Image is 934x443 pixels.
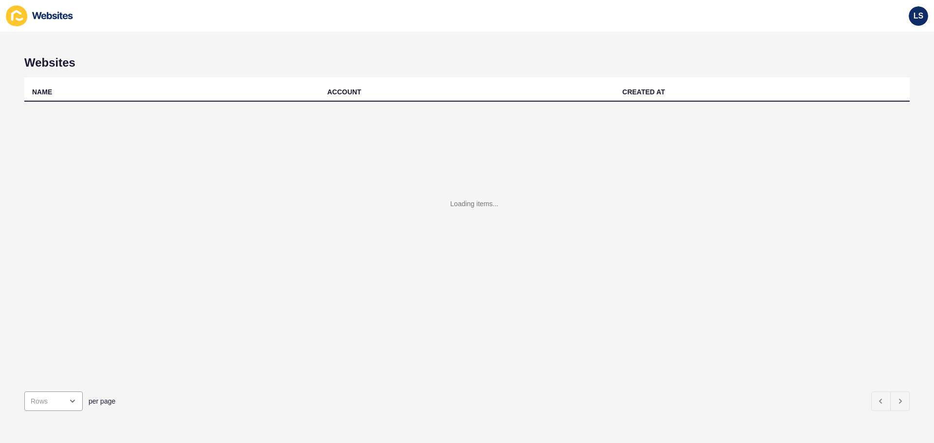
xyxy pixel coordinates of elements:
[24,56,910,70] h1: Websites
[914,11,923,21] span: LS
[327,87,361,97] div: ACCOUNT
[622,87,665,97] div: CREATED AT
[450,199,499,209] div: Loading items...
[32,87,52,97] div: NAME
[89,396,115,406] span: per page
[24,391,83,411] div: open menu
